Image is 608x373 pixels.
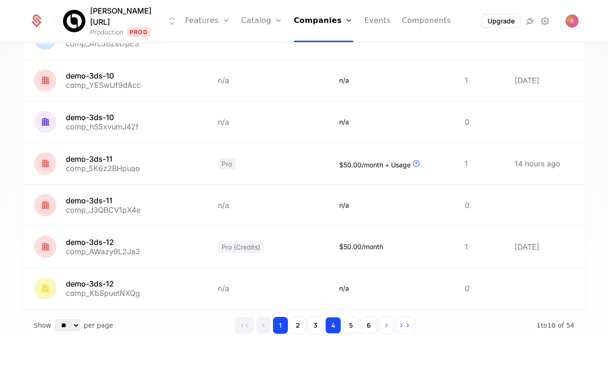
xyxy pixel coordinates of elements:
button: Go to previous page [256,317,271,334]
button: Go to page 3 [307,317,323,334]
div: Page navigation [235,317,415,334]
span: Prod [127,28,151,37]
button: Upgrade [482,14,520,28]
button: Open user button [566,14,579,28]
button: Select environment [66,5,178,37]
img: Billy.ai [63,10,85,32]
span: Show [34,321,51,330]
button: Go to page 5 [343,317,359,334]
img: Ryan [566,14,579,28]
button: Go to first page [235,317,254,334]
button: Go to page 4 [325,317,341,334]
span: [PERSON_NAME][URL] [90,5,157,28]
div: Production [90,28,123,37]
button: Go to next page [379,317,394,334]
button: Go to last page [396,317,415,334]
span: 1 to 10 of [537,322,566,329]
span: 54 [537,322,574,329]
a: Integrations [524,15,536,27]
span: per page [84,321,113,330]
button: Go to page 2 [290,317,306,334]
button: Go to page 1 [273,317,288,334]
button: Go to page 6 [361,317,377,334]
div: Table pagination [22,309,586,341]
a: Settings [539,15,551,27]
select: Select page size [55,319,80,331]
